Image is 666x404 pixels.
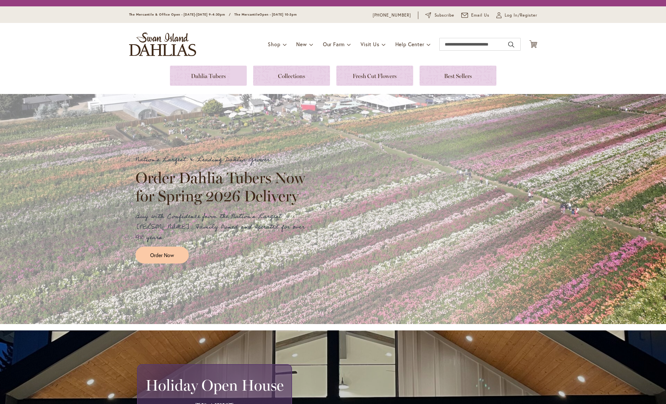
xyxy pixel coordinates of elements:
a: store logo [129,32,196,56]
span: Order Now [150,251,174,259]
p: Buy with Confidence from the Nation's Largest [PERSON_NAME]. Family Owned and Operated for over 9... [135,211,311,243]
h2: Holiday Open House [145,376,284,394]
span: Our Farm [323,41,345,47]
span: New [296,41,307,47]
a: Subscribe [425,12,454,18]
span: Shop [268,41,280,47]
a: Email Us [461,12,489,18]
span: Log In/Register [505,12,537,18]
h2: Order Dahlia Tubers Now for Spring 2026 Delivery [135,169,311,205]
span: Open - [DATE] 10-3pm [260,12,297,17]
span: Email Us [471,12,489,18]
span: Subscribe [435,12,455,18]
button: Search [508,40,514,50]
span: The Mercantile & Office Open - [DATE]-[DATE] 9-4:30pm / The Mercantile [129,12,260,17]
a: Order Now [135,247,189,263]
p: Nation's Largest & Leading Dahlia Grower [135,155,311,165]
span: Help Center [395,41,424,47]
a: [PHONE_NUMBER] [373,12,411,18]
span: Visit Us [361,41,379,47]
a: Log In/Register [496,12,537,18]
